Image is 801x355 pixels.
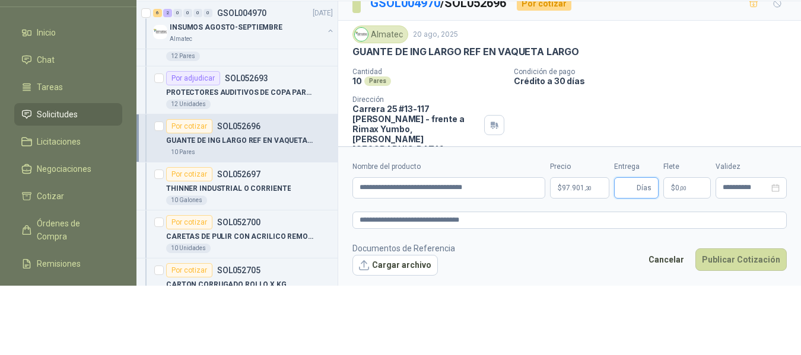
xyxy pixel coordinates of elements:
span: 0 [675,184,686,191]
label: Nombre del producto [352,161,545,172]
p: Dirección [352,95,479,104]
a: Chat [14,49,122,71]
button: Cargar archivo [352,255,438,276]
div: Por cotizar [166,167,212,181]
a: Cotizar [14,185,122,207]
p: $ 0,00 [663,177,711,199]
span: Cotizar [37,190,64,203]
span: Negociaciones [37,162,91,175]
a: Por cotizarSOL052697THINNER INDUSTRIAL O CORRIENTE10 Galones [136,162,338,210]
div: 0 [204,9,212,17]
span: ,30 [584,185,592,191]
p: Documentos de Referencia [352,242,455,255]
div: Por adjudicar [166,71,220,85]
span: Licitaciones [37,135,81,148]
span: $ [671,184,675,191]
p: GUANTE DE ING LARGO REF EN VAQUETA LARGO [166,135,314,146]
span: Remisiones [37,257,81,270]
img: Company Logo [153,25,167,39]
p: 20 ago, 2025 [413,29,458,40]
p: SOL052693 [225,74,268,82]
p: Cantidad [352,68,504,76]
span: Días [637,178,651,198]
span: Órdenes de Compra [37,217,111,243]
p: GSOL004970 [217,9,266,17]
a: Negociaciones [14,158,122,180]
span: Tareas [37,81,63,94]
span: ,00 [679,185,686,191]
div: 0 [193,9,202,17]
p: $97.901,30 [550,177,609,199]
p: GUANTE DE ING LARGO REF EN VAQUETA LARGO [352,46,579,58]
p: INSUMOS AGOSTO-SEPTIEMBRE [170,22,282,33]
label: Entrega [614,161,659,172]
p: THINNER INDUSTRIAL O CORRIENTE [166,183,291,194]
div: 12 Pares [166,52,200,61]
a: Por cotizarSOL052705CARTON CORRUGADO ROLLO X KG [136,258,338,306]
div: Por cotizar [166,215,212,229]
p: Condición de pago [514,68,796,76]
div: Por cotizar [166,263,212,277]
a: Órdenes de Compra [14,212,122,248]
span: Solicitudes [37,108,78,121]
a: 6 2 0 0 0 0 GSOL004970[DATE] Company LogoINSUMOS AGOSTO-SEPTIEMBREAlmatec [153,6,335,44]
p: Carrera 25 #13-117 [PERSON_NAME] - frente a Rimax Yumbo , [PERSON_NAME][GEOGRAPHIC_DATA] [352,104,479,154]
a: Por cotizarSOL052700CARETAS DE PULIR CON ACRILICO REMOVIBLE10 Unidades [136,210,338,258]
button: Publicar Cotización [695,248,787,271]
span: 97.901 [562,184,592,191]
a: Inicio [14,21,122,44]
a: Configuración [14,280,122,302]
img: Company Logo [355,28,368,41]
div: Almatec [352,25,408,43]
div: 12 Unidades [166,100,211,109]
div: 0 [183,9,192,17]
button: Cancelar [642,248,691,271]
p: SOL052705 [217,266,260,274]
a: Solicitudes [14,103,122,126]
p: SOL052696 [217,122,260,130]
p: Crédito a 30 días [514,76,796,86]
span: Inicio [37,26,56,39]
p: Almatec [170,34,192,44]
div: 10 Pares [166,148,200,157]
p: 10 [352,76,362,86]
p: SOL052697 [217,170,260,178]
label: Validez [716,161,787,172]
p: CARETAS DE PULIR CON ACRILICO REMOVIBLE [166,231,314,242]
p: SOL052700 [217,218,260,226]
span: Configuración [37,284,89,298]
label: Flete [663,161,711,172]
div: 10 Unidades [166,244,211,253]
div: 10 Galones [166,196,207,205]
p: CARTON CORRUGADO ROLLO X KG [166,279,287,290]
div: 2 [163,9,172,17]
div: Por cotizar [166,119,212,133]
label: Precio [550,161,609,172]
div: 6 [153,9,162,17]
a: Por adjudicarSOL052693PROTECTORES AUDITIVOS DE COPA PARA CASCO12 Unidades [136,66,338,114]
span: Chat [37,53,55,66]
a: Licitaciones [14,130,122,153]
div: 0 [173,9,182,17]
div: Pares [364,76,391,86]
a: Por cotizarSOL052696GUANTE DE ING LARGO REF EN VAQUETA LARGO10 Pares [136,114,338,162]
a: Tareas [14,76,122,98]
p: PROTECTORES AUDITIVOS DE COPA PARA CASCO [166,87,314,98]
p: [DATE] [313,8,333,19]
a: Remisiones [14,252,122,275]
